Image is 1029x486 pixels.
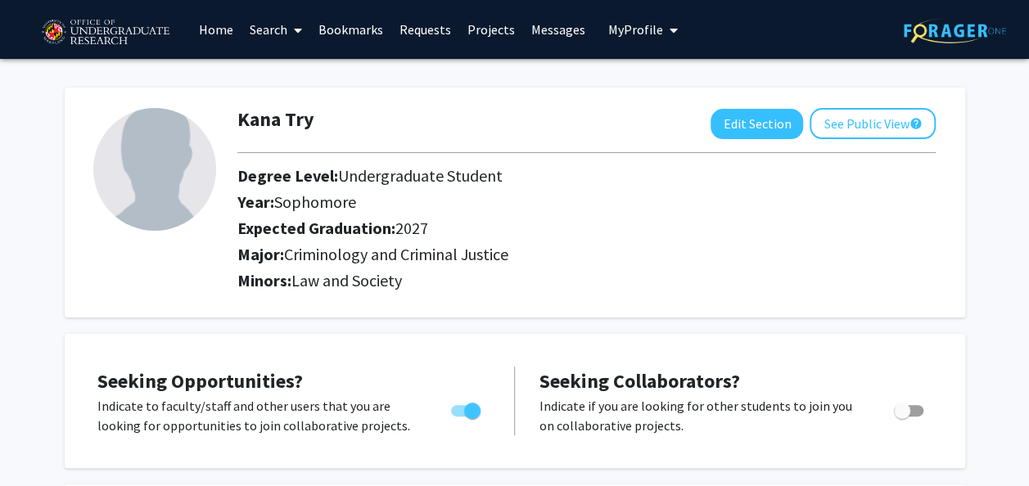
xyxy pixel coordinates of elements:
[237,271,936,290] h2: Minors:
[391,1,459,58] a: Requests
[445,396,490,421] div: Toggle
[191,1,241,58] a: Home
[608,21,663,38] span: My Profile
[97,396,420,435] p: Indicate to faculty/staff and other users that you are looking for opportunities to join collabor...
[237,245,936,264] h2: Major:
[291,270,402,290] span: Law and Society
[237,108,314,132] h1: Kana Try
[904,18,1006,43] img: ForagerOne Logo
[909,114,922,133] mat-icon: help
[810,108,936,139] button: See Public View
[338,165,503,186] span: Undergraduate Student
[36,12,174,53] img: University of Maryland Logo
[12,412,70,474] iframe: Chat
[887,396,932,421] div: Toggle
[395,218,428,238] span: 2027
[523,1,593,58] a: Messages
[237,192,861,212] h2: Year:
[539,396,863,435] p: Indicate if you are looking for other students to join you on collaborative projects.
[284,244,508,264] span: Criminology and Criminal Justice
[539,368,740,394] span: Seeking Collaborators?
[310,1,391,58] a: Bookmarks
[459,1,523,58] a: Projects
[93,108,216,231] img: Profile Picture
[237,218,861,238] h2: Expected Graduation:
[241,1,310,58] a: Search
[274,191,356,212] span: Sophomore
[97,368,303,394] span: Seeking Opportunities?
[711,109,803,139] button: Edit Section
[237,166,861,186] h2: Degree Level:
